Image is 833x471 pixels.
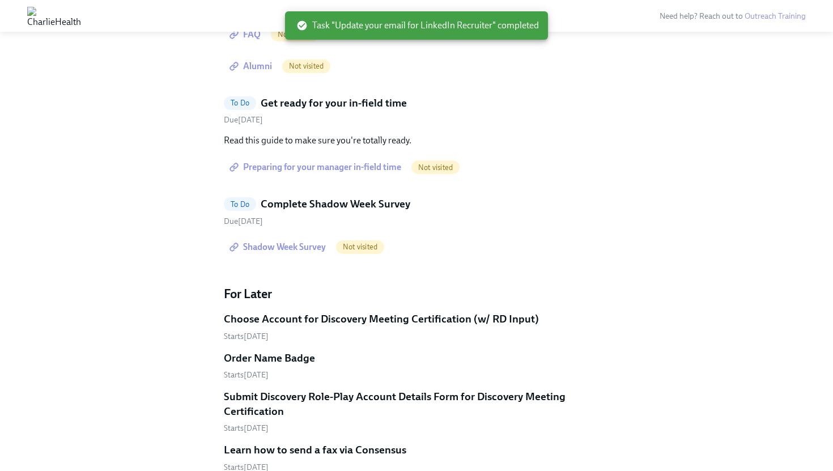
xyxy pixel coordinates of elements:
[224,197,609,227] a: To DoComplete Shadow Week SurveyDue[DATE]
[271,30,319,39] span: Not visited
[224,99,256,107] span: To Do
[232,241,326,253] span: Shadow Week Survey
[745,11,806,21] a: Outreach Training
[411,163,460,172] span: Not visited
[224,443,406,457] h5: Learn how to send a fax via Consensus
[296,19,539,32] span: Task "Update your email for LinkedIn Recruiter" completed
[232,29,261,40] span: FAQ
[232,61,272,72] span: Alumni
[224,389,609,434] a: Submit Discovery Role-Play Account Details Form for Discovery Meeting CertificationStarts[DATE]
[224,312,539,326] h5: Choose Account for Discovery Meeting Certification (w/ RD Input)
[224,236,334,258] a: Shadow Week Survey
[224,332,269,341] span: Tuesday, August 26th 2025, 9:00 am
[261,96,407,111] h5: Get ready for your in-field time
[261,197,410,211] h5: Complete Shadow Week Survey
[224,96,609,126] a: To DoGet ready for your in-field timeDue[DATE]
[336,243,384,251] span: Not visited
[224,217,263,226] span: Saturday, August 23rd 2025, 9:00 am
[224,351,315,366] h5: Order Name Badge
[224,389,609,418] h5: Submit Discovery Role-Play Account Details Form for Discovery Meeting Certification
[224,423,269,433] span: Thursday, August 28th 2025, 9:00 am
[232,162,401,173] span: Preparing for your manager in-field time
[224,370,269,380] span: Wednesday, August 27th 2025, 9:00 am
[224,115,263,125] span: Friday, August 22nd 2025, 9:00 am
[224,200,256,209] span: To Do
[660,11,806,21] span: Need help? Reach out to
[224,156,409,179] a: Preparing for your manager in-field time
[224,351,609,381] a: Order Name BadgeStarts[DATE]
[224,55,280,78] a: Alumni
[282,62,330,70] span: Not visited
[27,7,81,25] img: CharlieHealth
[224,286,609,303] h4: For Later
[224,312,609,342] a: Choose Account for Discovery Meeting Certification (w/ RD Input)Starts[DATE]
[224,23,269,46] a: FAQ
[224,134,609,147] p: Read this guide to make sure you're totally ready.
